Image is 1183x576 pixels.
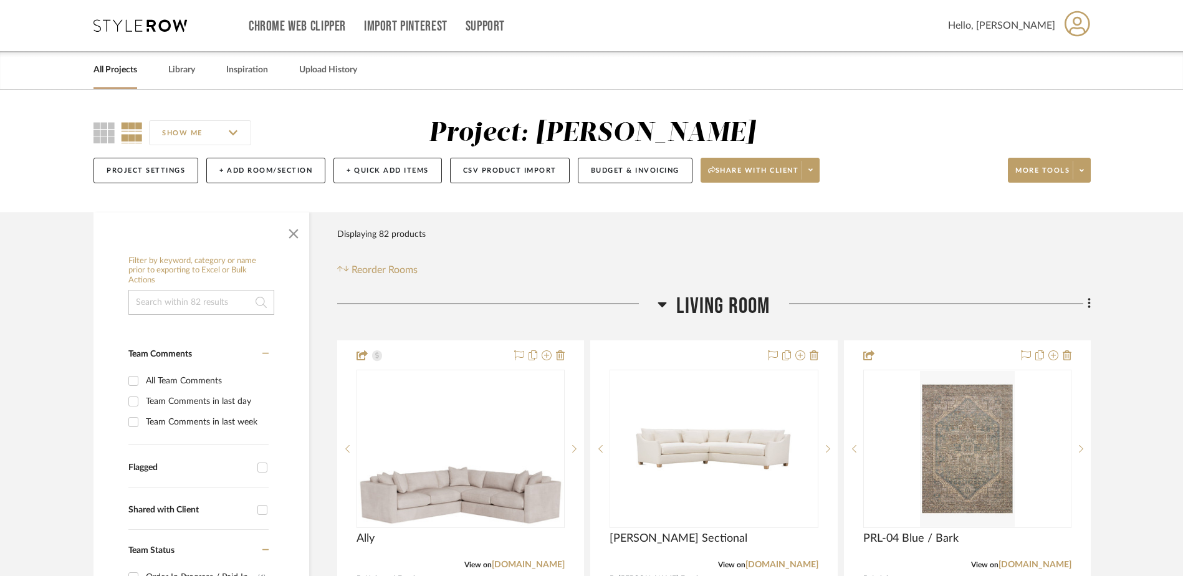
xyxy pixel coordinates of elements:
div: Team Comments in last week [146,412,266,432]
img: Moreau Sectional [636,371,792,527]
a: Upload History [299,62,357,79]
div: Team Comments in last day [146,391,266,411]
a: [DOMAIN_NAME] [999,560,1071,569]
a: Library [168,62,195,79]
div: Project: [PERSON_NAME] [429,120,755,146]
button: CSV Product Import [450,158,570,183]
img: Ally [358,372,563,526]
button: + Quick Add Items [333,158,442,183]
button: Project Settings [93,158,198,183]
input: Search within 82 results [128,290,274,315]
span: Team Comments [128,350,192,358]
h6: Filter by keyword, category or name prior to exporting to Excel or Bulk Actions [128,256,274,286]
button: Close [281,219,306,244]
a: Inspiration [226,62,268,79]
span: Ally [357,532,375,545]
span: Living Room [676,293,770,320]
span: Reorder Rooms [352,262,418,277]
a: Support [466,21,505,32]
div: Flagged [128,463,251,473]
span: View on [464,561,492,569]
button: Share with client [701,158,820,183]
a: [DOMAIN_NAME] [745,560,818,569]
a: All Projects [93,62,137,79]
button: Budget & Invoicing [578,158,692,183]
a: Import Pinterest [364,21,448,32]
span: Team Status [128,546,175,555]
button: Reorder Rooms [337,262,418,277]
a: [DOMAIN_NAME] [492,560,565,569]
div: Displaying 82 products [337,222,426,247]
button: + Add Room/Section [206,158,325,183]
button: More tools [1008,158,1091,183]
a: Chrome Web Clipper [249,21,346,32]
div: Shared with Client [128,505,251,516]
span: View on [971,561,999,569]
span: PRL-04 Blue / Bark [863,532,959,545]
span: More tools [1015,166,1070,185]
div: All Team Comments [146,371,266,391]
img: PRL-04 Blue / Bark [920,371,1014,527]
span: [PERSON_NAME] Sectional [610,532,747,545]
span: Share with client [708,166,799,185]
span: View on [718,561,745,569]
span: Hello, [PERSON_NAME] [948,18,1055,33]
